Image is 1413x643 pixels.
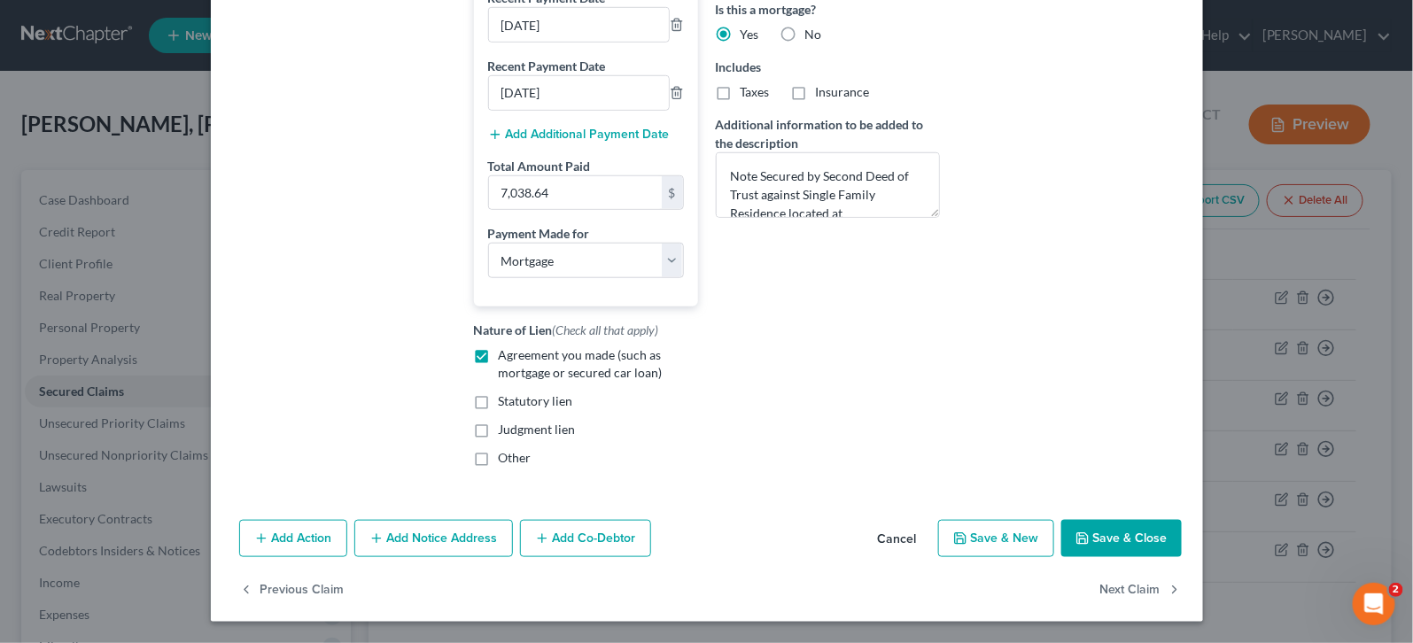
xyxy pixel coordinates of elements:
[489,76,669,110] input: --
[1061,520,1182,557] button: Save & Close
[499,347,663,380] span: Agreement you made (such as mortgage or secured car loan)
[489,8,669,42] input: --
[499,422,576,437] span: Judgment lien
[520,520,651,557] button: Add Co-Debtor
[239,571,345,608] button: Previous Claim
[1389,583,1403,597] span: 2
[938,520,1054,557] button: Save & New
[864,522,931,557] button: Cancel
[499,393,573,408] span: Statutory lien
[1353,583,1395,625] iframe: Intercom live chat
[354,520,513,557] button: Add Notice Address
[499,450,532,465] span: Other
[488,224,590,243] label: Payment Made for
[805,27,822,42] span: No
[488,128,670,142] button: Add Additional Payment Date
[741,84,770,99] span: Taxes
[488,57,606,75] label: Recent Payment Date
[816,84,870,99] span: Insurance
[553,322,659,337] span: (Check all that apply)
[239,520,347,557] button: Add Action
[474,321,659,339] label: Nature of Lien
[741,27,759,42] span: Yes
[489,176,662,210] input: 0.00
[662,176,683,210] div: $
[1100,571,1182,608] button: Next Claim
[488,157,591,175] label: Total Amount Paid
[716,115,940,152] label: Additional information to be added to the description
[716,58,940,76] label: Includes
